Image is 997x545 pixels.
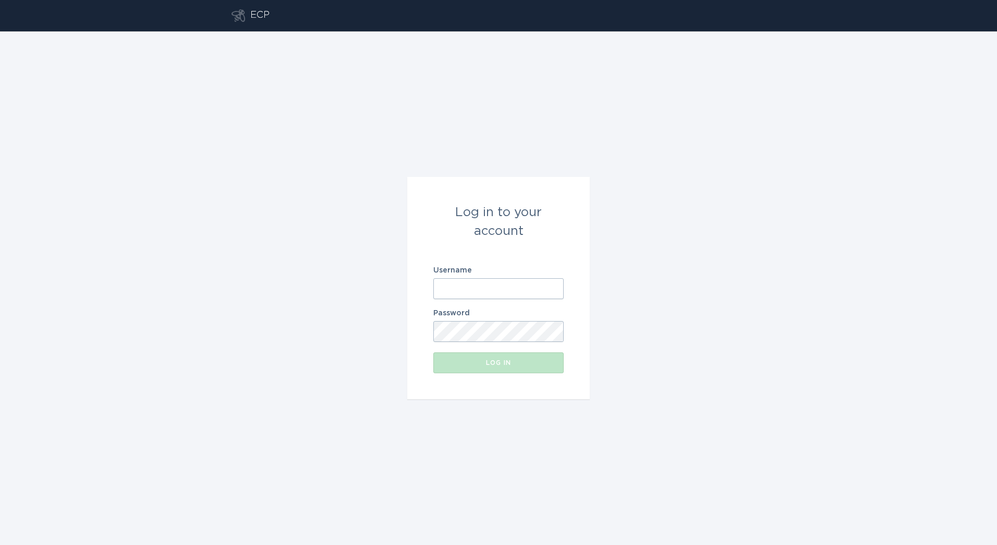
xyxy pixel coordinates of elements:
[433,203,564,241] div: Log in to your account
[232,9,245,22] button: Go to dashboard
[439,360,558,366] div: Log in
[433,352,564,373] button: Log in
[433,267,564,274] label: Username
[250,9,270,22] div: ECP
[433,310,564,317] label: Password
